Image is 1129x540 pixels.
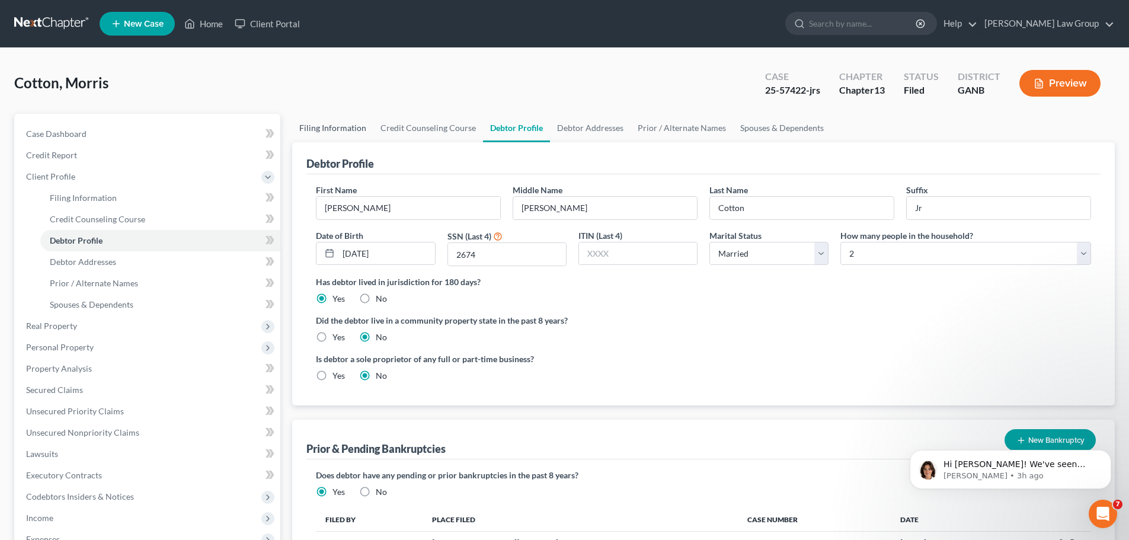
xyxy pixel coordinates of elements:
[9,268,228,434] div: Emma says…
[338,242,434,265] input: MM/DD/YYYY
[26,449,58,459] span: Lawsuits
[50,278,138,288] span: Prior / Alternate Names
[738,507,891,531] th: Case Number
[316,507,423,531] th: Filed By
[978,13,1114,34] a: [PERSON_NAME] Law Group
[29,213,85,223] b: A few hours
[203,384,222,402] button: Send a message…
[17,422,280,443] a: Unsecured Nonpriority Claims
[26,513,53,523] span: Income
[958,84,1000,97] div: GANB
[631,114,733,142] a: Prior / Alternate Names
[185,5,208,27] button: Home
[9,83,228,142] div: Lorena says…
[958,70,1000,84] div: District
[292,114,373,142] a: Filing Information
[839,70,885,84] div: Chapter
[316,229,363,242] label: Date of Birth
[26,321,77,331] span: Real Property
[1113,500,1122,509] span: 7
[17,401,280,422] a: Unsecured Priority Claims
[892,425,1129,508] iframe: Intercom notifications message
[9,142,228,241] div: Operator says…
[332,293,345,305] label: Yes
[50,214,145,224] span: Credit Counseling Course
[839,84,885,97] div: Chapter
[19,172,113,194] b: [EMAIL_ADDRESS][DOMAIN_NAME]
[9,241,228,268] div: Emma says…
[891,507,989,531] th: Date
[448,243,566,266] input: XXXX
[579,242,697,265] input: XXXX
[578,229,622,242] label: ITIN (Last 4)
[40,209,280,230] a: Credit Counseling Course
[17,123,280,145] a: Case Dashboard
[19,149,185,195] div: You’ll get replies here and in your email: ✉️
[710,197,894,219] input: --
[26,406,124,416] span: Unsecured Priority Claims
[52,46,204,56] p: Message from Emma, sent 3h ago
[50,193,117,203] span: Filing Information
[1089,500,1117,528] iframe: Intercom live chat
[447,230,491,242] label: SSN (Last 4)
[34,7,53,25] img: Profile image for Operator
[904,70,939,84] div: Status
[306,156,374,171] div: Debtor Profile
[316,353,698,365] label: Is debtor a sole proprietor of any full or part-time business?
[8,5,30,27] button: go back
[907,197,1090,219] input: --
[18,388,28,398] button: Upload attachment
[17,465,280,486] a: Executory Contracts
[26,342,94,352] span: Personal Property
[306,442,446,456] div: Prior & Pending Bankruptcies
[26,491,134,501] span: Codebtors Insiders & Notices
[26,363,92,373] span: Property Analysis
[19,201,185,224] div: Our usual reply time 🕒
[938,13,977,34] a: Help
[316,276,1091,288] label: Has debtor lived in jurisdiction for 180 days?
[26,171,75,181] span: Client Profile
[733,114,831,142] a: Spouses & Dependents
[26,385,83,395] span: Secured Claims
[57,6,100,15] h1: Operator
[20,346,184,402] div: ECF Filing ErrorsCommon resolutions to filing error messages
[208,5,229,26] div: Close
[709,184,748,196] label: Last Name
[483,114,550,142] a: Debtor Profile
[17,443,280,465] a: Lawsuits
[26,427,139,437] span: Unsecured Nonpriority Claims
[513,184,562,196] label: Middle Name
[50,299,133,309] span: Spouses & Dependents
[57,15,148,27] p: The team can also help
[376,293,387,305] label: No
[316,197,500,219] input: --
[14,74,108,91] span: Cotton, Morris
[332,370,345,382] label: Yes
[75,388,85,398] button: Start recording
[376,486,387,498] label: No
[9,142,194,232] div: You’ll get replies here and in your email:✉️[EMAIL_ADDRESS][DOMAIN_NAME]Our usual reply time🕒A fe...
[332,331,345,343] label: Yes
[809,12,917,34] input: Search by name...
[906,184,928,196] label: Suffix
[50,257,116,267] span: Debtor Addresses
[26,470,102,480] span: Executory Contracts
[17,358,280,379] a: Property Analysis
[17,145,280,166] a: Credit Report
[26,150,77,160] span: Credit Report
[51,244,117,253] b: [PERSON_NAME]
[513,197,697,219] input: M.I
[874,84,885,95] span: 13
[50,235,103,245] span: Debtor Profile
[332,486,345,498] label: Yes
[26,129,87,139] span: Case Dashboard
[17,379,280,401] a: Secured Claims
[40,187,280,209] a: Filing Information
[10,363,227,384] textarea: Message…
[316,184,357,196] label: First Name
[1019,70,1101,97] button: Preview
[52,90,218,125] div: FYI, Having this problem here in [GEOGRAPHIC_DATA]. [GEOGRAPHIC_DATA].
[40,273,280,294] a: Prior / Alternate Names
[52,34,201,114] span: Hi [PERSON_NAME]! We've seen users experience this when filing attempts are too close together. W...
